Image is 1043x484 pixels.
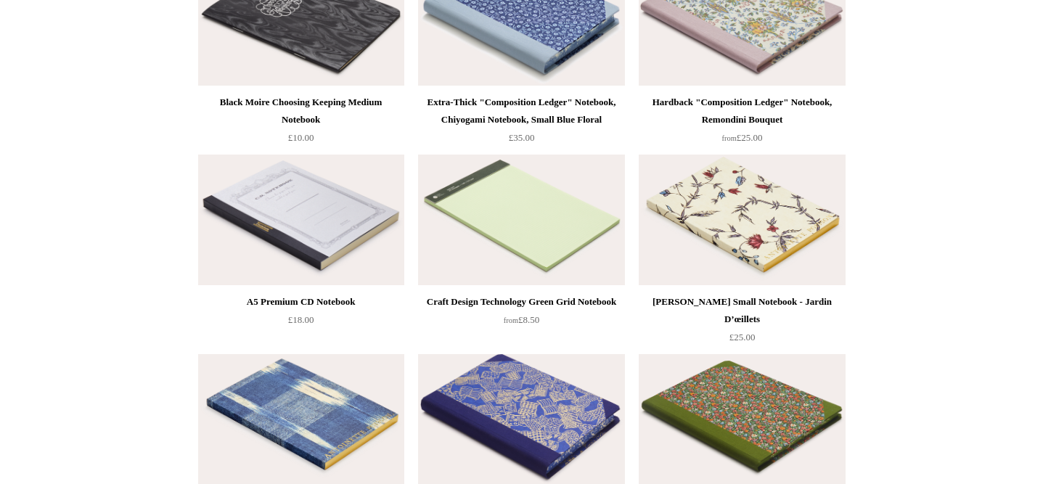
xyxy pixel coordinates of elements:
[504,314,539,325] span: £8.50
[642,293,841,328] div: [PERSON_NAME] Small Notebook - Jardin D’œillets
[639,293,845,353] a: [PERSON_NAME] Small Notebook - Jardin D’œillets £25.00
[202,293,401,311] div: A5 Premium CD Notebook
[729,332,756,343] span: £25.00
[418,155,624,285] a: Craft Design Technology Green Grid Notebook Craft Design Technology Green Grid Notebook
[642,94,841,128] div: Hardback "Composition Ledger" Notebook, Remondini Bouquet
[198,155,404,285] a: A5 Premium CD Notebook A5 Premium CD Notebook
[418,155,624,285] img: Craft Design Technology Green Grid Notebook
[639,155,845,285] a: Antoinette Poisson Small Notebook - Jardin D’œillets Antoinette Poisson Small Notebook - Jardin D...
[509,132,535,143] span: £35.00
[418,293,624,353] a: Craft Design Technology Green Grid Notebook from£8.50
[639,94,845,153] a: Hardback "Composition Ledger" Notebook, Remondini Bouquet from£25.00
[198,155,404,285] img: A5 Premium CD Notebook
[422,293,621,311] div: Craft Design Technology Green Grid Notebook
[418,94,624,153] a: Extra-Thick "Composition Ledger" Notebook, Chiyogami Notebook, Small Blue Floral £35.00
[198,293,404,353] a: A5 Premium CD Notebook £18.00
[422,94,621,128] div: Extra-Thick "Composition Ledger" Notebook, Chiyogami Notebook, Small Blue Floral
[504,316,518,324] span: from
[288,132,314,143] span: £10.00
[722,132,763,143] span: £25.00
[202,94,401,128] div: Black Moire Choosing Keeping Medium Notebook
[288,314,314,325] span: £18.00
[722,134,737,142] span: from
[198,94,404,153] a: Black Moire Choosing Keeping Medium Notebook £10.00
[639,155,845,285] img: Antoinette Poisson Small Notebook - Jardin D’œillets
